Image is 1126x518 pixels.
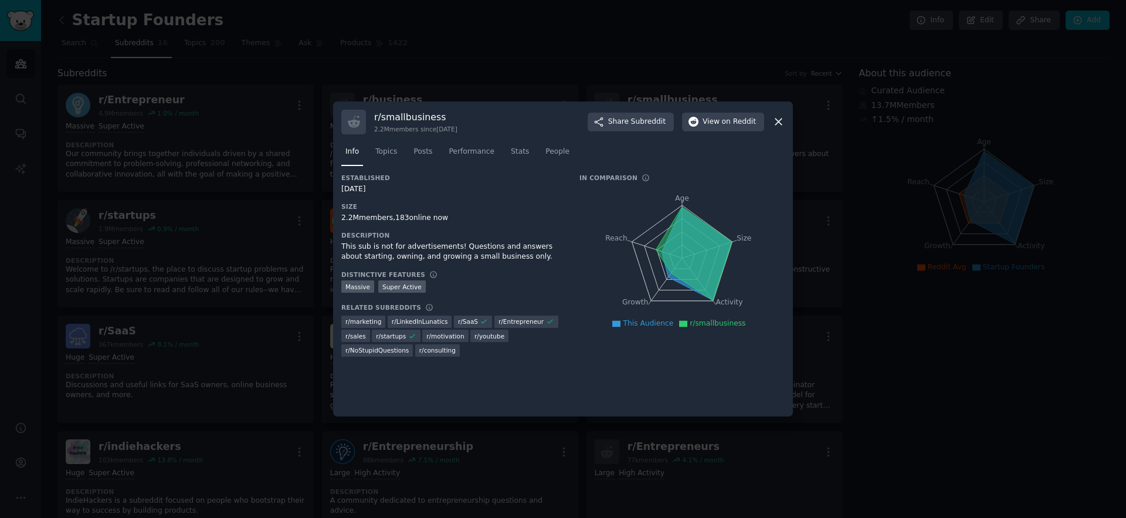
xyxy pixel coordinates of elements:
tspan: Age [675,194,689,202]
span: r/ LinkedInLunatics [392,317,448,326]
span: r/smallbusiness [690,319,745,327]
tspan: Size [737,233,751,242]
h3: Related Subreddits [341,303,421,312]
h3: In Comparison [579,174,637,182]
span: People [545,147,569,157]
span: View [703,117,756,127]
span: r/ startups [376,332,406,340]
button: Viewon Reddit [682,113,764,131]
div: Massive [341,280,374,293]
div: 2.2M members since [DATE] [374,125,457,133]
h3: Established [341,174,563,182]
a: Info [341,143,363,167]
h3: r/ smallbusiness [374,111,457,123]
span: Performance [449,147,494,157]
h3: Description [341,231,563,239]
a: Posts [409,143,436,167]
span: r/ consulting [419,346,456,354]
span: r/ motivation [426,332,464,340]
a: Stats [507,143,533,167]
div: 2.2M members, 183 online now [341,213,563,224]
h3: Size [341,202,563,211]
div: [DATE] [341,184,563,195]
h3: Distinctive Features [341,270,425,279]
tspan: Growth [622,298,648,306]
span: Share [608,117,666,127]
span: r/ NoStupidQuestions [345,346,409,354]
div: Super Active [378,280,426,293]
span: Posts [413,147,432,157]
span: Subreddit [631,117,666,127]
span: r/ SaaS [458,317,478,326]
tspan: Reach [605,233,628,242]
span: r/ marketing [345,317,381,326]
a: Topics [371,143,401,167]
tspan: Activity [716,298,743,306]
a: People [541,143,574,167]
span: r/ sales [345,332,366,340]
span: Topics [375,147,397,157]
div: This sub is not for advertisements! Questions and answers about starting, owning, and growing a s... [341,242,563,262]
a: Performance [445,143,498,167]
span: This Audience [623,319,673,327]
span: on Reddit [722,117,756,127]
span: r/ Entrepreneur [498,317,544,326]
button: ShareSubreddit [588,113,674,131]
span: Stats [511,147,529,157]
span: r/ youtube [474,332,504,340]
span: Info [345,147,359,157]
